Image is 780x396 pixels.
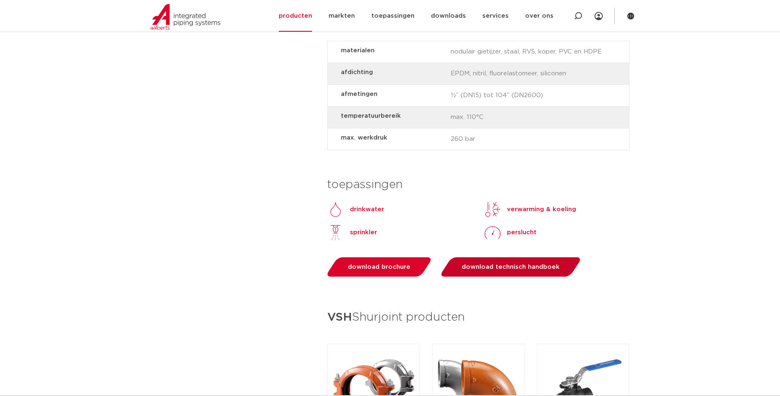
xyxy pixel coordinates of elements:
div: 260 bar [328,128,629,150]
p: sprinkler [350,228,377,238]
div: nodulair gietijzer, staal, RVS, koper, PVC en HDPE [328,41,629,63]
strong: afmetingen [341,89,444,99]
h3: toepassingen [327,177,630,193]
a: sprinkler [327,224,377,241]
p: verwarming & koeling [507,205,576,214]
strong: temperatuurbereik [341,111,444,121]
strong: max. werkdruk [341,133,444,143]
p: perslucht [507,228,537,238]
p: drinkwater [350,205,384,214]
strong: materialen [341,45,444,56]
a: perslucht [484,224,537,241]
div: EPDM, nitril, fluorelastomeer, siliconen [328,63,629,85]
a: verwarming & koeling [484,201,576,218]
strong: afdichting [341,67,444,77]
a: download technisch handboek [439,257,583,277]
span: download brochure [348,264,410,270]
span: download technisch handboek [462,264,560,270]
strong: VSH [327,312,352,323]
img: Drinkwater [327,201,344,218]
a: download brochure [325,257,433,277]
div: ½” (DN15) tot 104” (DN2600) [328,85,629,107]
div: max. 110°C [328,107,629,128]
a: Drinkwaterdrinkwater [327,201,384,218]
h3: Shurjoint producten [327,308,630,327]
